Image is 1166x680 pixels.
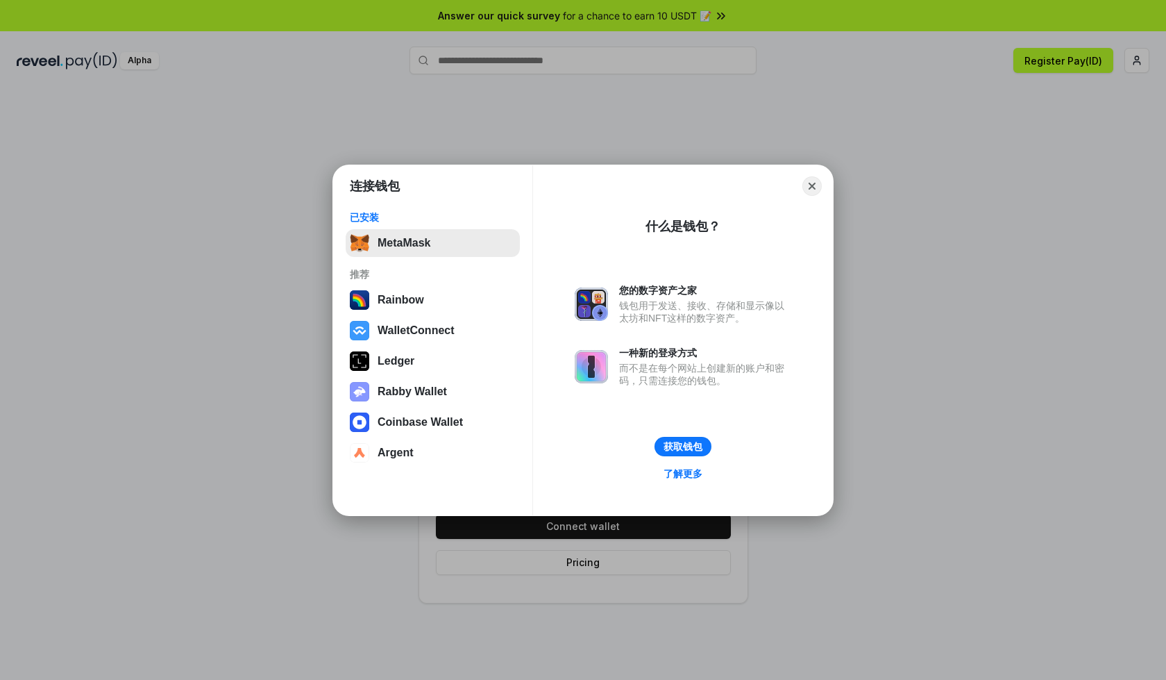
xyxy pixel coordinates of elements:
[346,439,520,467] button: Argent
[654,437,711,456] button: 获取钱包
[350,268,516,281] div: 推荐
[575,350,608,383] img: svg+xml,%3Csvg%20xmlns%3D%22http%3A%2F%2Fwww.w3.org%2F2000%2Fsvg%22%20fill%3D%22none%22%20viewBox...
[350,290,369,310] img: svg+xml,%3Csvg%20width%3D%22120%22%20height%3D%22120%22%20viewBox%3D%220%200%20120%20120%22%20fil...
[655,465,711,483] a: 了解更多
[350,351,369,371] img: svg+xml,%3Csvg%20xmlns%3D%22http%3A%2F%2Fwww.w3.org%2F2000%2Fsvg%22%20width%3D%2228%22%20height%3...
[619,347,791,359] div: 一种新的登录方式
[378,355,414,367] div: Ledger
[350,211,516,224] div: 已安装
[350,321,369,340] img: svg+xml,%3Csvg%20width%3D%2228%22%20height%3D%2228%22%20viewBox%3D%220%200%2028%2028%22%20fill%3D...
[378,447,414,459] div: Argent
[346,347,520,375] button: Ledger
[664,467,702,480] div: 了解更多
[378,294,424,306] div: Rainbow
[346,317,520,345] button: WalletConnect
[619,284,791,297] div: 您的数字资产之家
[575,288,608,321] img: svg+xml,%3Csvg%20xmlns%3D%22http%3A%2F%2Fwww.w3.org%2F2000%2Fsvg%22%20fill%3D%22none%22%20viewBox...
[619,299,791,324] div: 钱包用于发送、接收、存储和显示像以太坊和NFT这样的数字资产。
[350,233,369,253] img: svg+xml,%3Csvg%20fill%3D%22none%22%20height%3D%2233%22%20viewBox%3D%220%200%2035%2033%22%20width%...
[378,237,430,249] div: MetaMask
[378,416,463,429] div: Coinbase Wallet
[350,382,369,401] img: svg+xml,%3Csvg%20xmlns%3D%22http%3A%2F%2Fwww.w3.org%2F2000%2Fsvg%22%20fill%3D%22none%22%20viewBox...
[350,413,369,432] img: svg+xml,%3Csvg%20width%3D%2228%22%20height%3D%2228%22%20viewBox%3D%220%200%2028%2028%22%20fill%3D...
[378,385,447,398] div: Rabby Wallet
[346,229,520,257] button: MetaMask
[645,218,720,235] div: 什么是钱包？
[346,408,520,436] button: Coinbase Wallet
[378,324,455,337] div: WalletConnect
[619,362,791,387] div: 而不是在每个网站上创建新的账户和密码，只需连接您的钱包。
[350,178,400,194] h1: 连接钱包
[664,440,702,453] div: 获取钱包
[346,378,520,406] button: Rabby Wallet
[802,176,822,196] button: Close
[350,443,369,463] img: svg+xml,%3Csvg%20width%3D%2228%22%20height%3D%2228%22%20viewBox%3D%220%200%2028%2028%22%20fill%3D...
[346,286,520,314] button: Rainbow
